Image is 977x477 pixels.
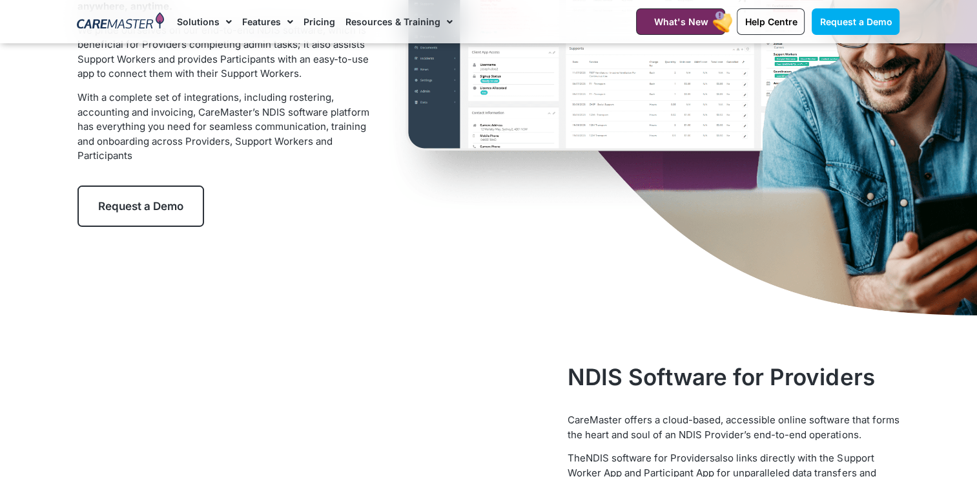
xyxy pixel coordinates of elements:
img: CareMaster Logo [77,12,164,32]
a: NDIS software for Providers [586,452,715,464]
span: Request a Demo [819,16,892,27]
span: What's New [653,16,708,27]
span: The [568,452,586,464]
a: Request a Demo [77,185,204,227]
a: What's New [636,8,725,35]
h2: NDIS Software for Providers [568,363,900,390]
span: Help Centre [745,16,797,27]
a: Request a Demo [812,8,900,35]
a: Help Centre [737,8,805,35]
span: Request a Demo [98,200,183,213]
p: With a complete set of integrations, including rostering, accounting and invoicing, CareMaster’s ... [77,90,374,164]
span: CareMaster offers a cloud-based, accessible online software that forms the heart and soul of an N... [568,414,899,441]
